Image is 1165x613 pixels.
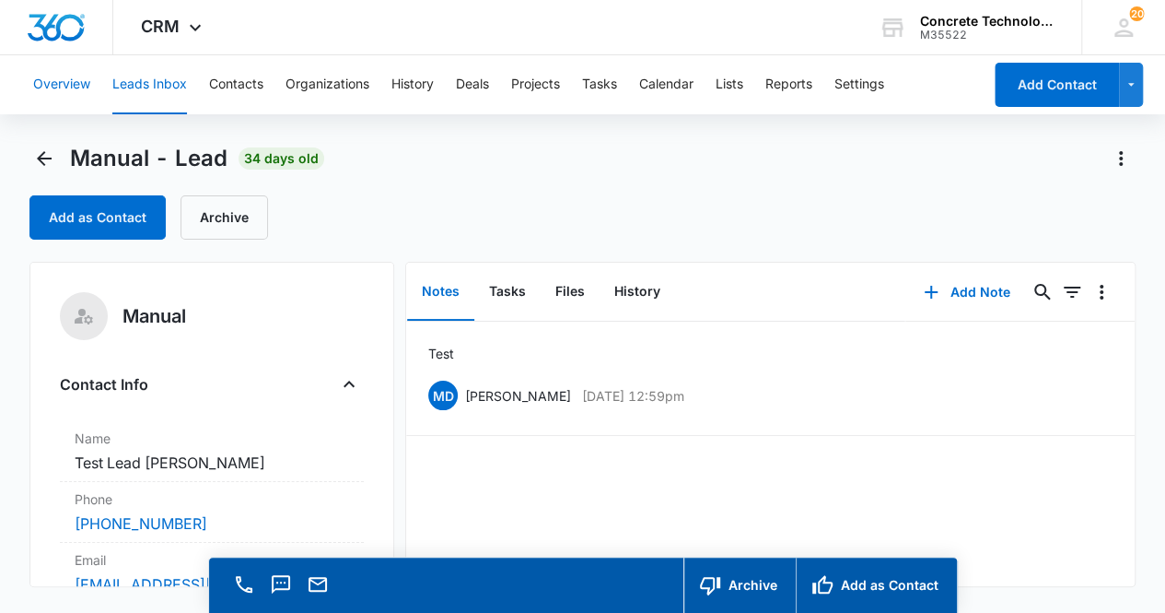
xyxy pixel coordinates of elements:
[60,421,365,482] div: NameTest Lead [PERSON_NAME]
[834,55,884,114] button: Settings
[765,55,812,114] button: Reports
[29,144,59,173] button: Back
[796,558,957,613] button: Add as Contact
[70,145,227,172] span: Manual - Lead
[209,55,263,114] button: Contacts
[60,482,365,543] div: Phone[PHONE_NUMBER]
[541,264,600,321] button: Files
[582,386,684,406] p: [DATE] 12:59pm
[511,55,560,114] button: Projects
[474,264,541,321] button: Tasks
[75,452,350,474] dd: Test Lead [PERSON_NAME]
[75,550,350,570] label: Email
[456,55,489,114] button: Deals
[75,429,350,448] label: Name
[33,55,90,114] button: Overview
[305,572,331,597] button: Email
[305,583,331,598] a: Email
[428,381,458,410] span: MD
[920,14,1054,29] div: account name
[285,55,369,114] button: Organizations
[391,55,434,114] button: History
[239,147,324,170] span: 34 days old
[75,489,350,509] label: Phone
[75,573,259,595] a: [EMAIL_ADDRESS][DOMAIN_NAME]
[75,513,207,535] a: [PHONE_NUMBER]
[1129,6,1144,21] div: notifications count
[465,386,571,406] p: [PERSON_NAME]
[60,543,365,604] div: Email[EMAIL_ADDRESS][DOMAIN_NAME]
[231,572,257,597] button: Call
[905,270,1028,314] button: Add Note
[600,264,675,321] button: History
[995,63,1119,107] button: Add Contact
[231,583,257,598] a: Call
[1106,144,1136,173] button: Actions
[428,344,454,363] p: Test
[683,558,796,613] button: Archive
[1057,277,1087,307] button: Filters
[181,195,268,240] button: Archive
[60,373,148,395] h4: Contact Info
[112,55,187,114] button: Leads Inbox
[639,55,693,114] button: Calendar
[920,29,1054,41] div: account id
[334,370,364,399] button: Close
[268,572,294,597] button: Text
[1087,277,1116,307] button: Overflow Menu
[582,55,617,114] button: Tasks
[141,17,180,36] span: CRM
[268,583,294,598] a: Text
[29,195,166,240] button: Add as Contact
[1028,277,1057,307] button: Search...
[122,302,186,330] h5: Manual
[716,55,743,114] button: Lists
[407,264,474,321] button: Notes
[1129,6,1144,21] span: 20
